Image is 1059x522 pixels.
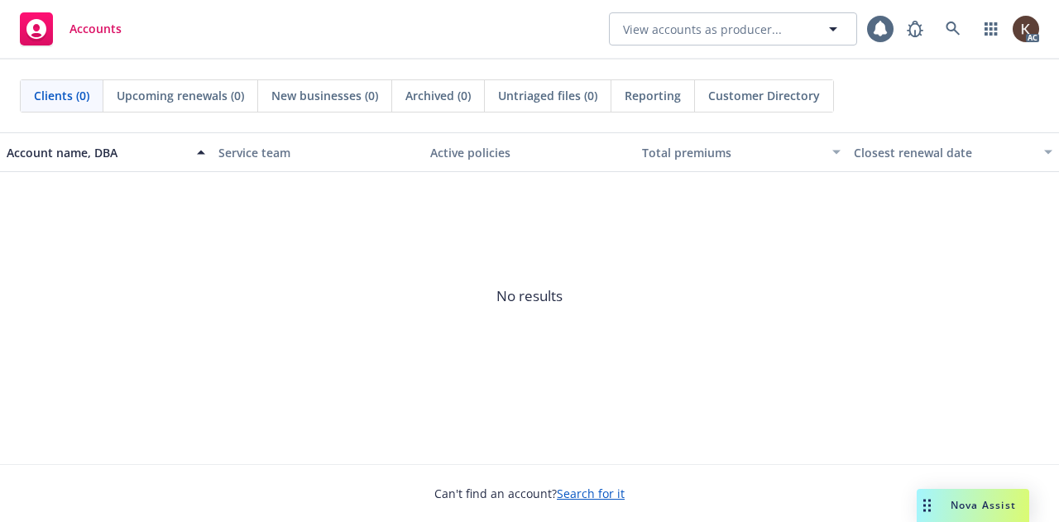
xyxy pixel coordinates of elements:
span: Clients (0) [34,87,89,104]
span: Nova Assist [951,498,1016,512]
a: Accounts [13,6,128,52]
button: Nova Assist [917,489,1029,522]
div: Drag to move [917,489,937,522]
button: Total premiums [635,132,847,172]
div: Active policies [430,144,629,161]
button: Active policies [424,132,635,172]
a: Search for it [557,486,625,501]
div: Total premiums [642,144,822,161]
div: Account name, DBA [7,144,187,161]
button: View accounts as producer... [609,12,857,45]
span: Accounts [69,22,122,36]
a: Search [937,12,970,45]
div: Service team [218,144,417,161]
button: Closest renewal date [847,132,1059,172]
span: Untriaged files (0) [498,87,597,104]
a: Report a Bug [898,12,932,45]
div: Closest renewal date [854,144,1034,161]
img: photo [1013,16,1039,42]
span: View accounts as producer... [623,21,782,38]
span: Upcoming renewals (0) [117,87,244,104]
span: Customer Directory [708,87,820,104]
button: Service team [212,132,424,172]
span: New businesses (0) [271,87,378,104]
span: Archived (0) [405,87,471,104]
span: Can't find an account? [434,485,625,502]
a: Switch app [975,12,1008,45]
span: Reporting [625,87,681,104]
